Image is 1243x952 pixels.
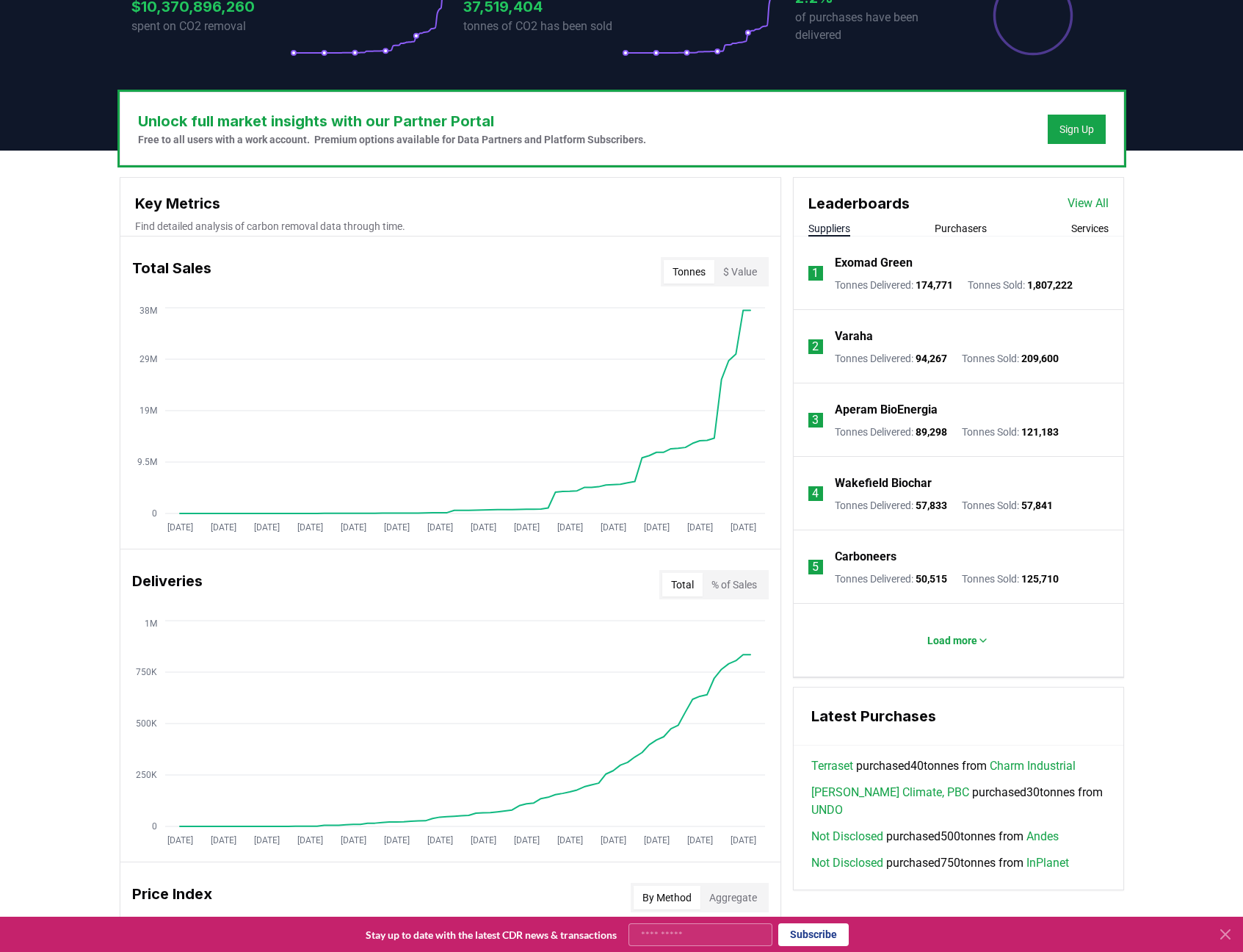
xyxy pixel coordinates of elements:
[962,498,1053,513] p: Tonnes Sold :
[812,558,819,576] p: 5
[643,522,669,533] tspan: [DATE]
[557,835,582,845] tspan: [DATE]
[835,278,953,292] p: Tonnes Delivered :
[139,405,157,416] tspan: 19M
[714,260,766,284] button: $ Value
[513,835,539,845] tspan: [DATE]
[1026,828,1059,845] a: Andes
[1026,854,1069,872] a: InPlanet
[703,573,766,596] button: % of Sales
[340,835,366,845] tspan: [DATE]
[835,401,938,419] a: Aperam BioEnergia
[962,571,1059,586] p: Tonnes Sold :
[835,328,873,345] a: Varaha
[383,835,409,845] tspan: [DATE]
[811,854,1069,872] span: purchased 750 tonnes from
[1071,221,1109,236] button: Services
[167,835,192,845] tspan: [DATE]
[962,425,1059,439] p: Tonnes Sold :
[463,18,622,35] p: tonnes of CO2 has been sold
[136,718,157,729] tspan: 500K
[664,260,714,284] button: Tonnes
[210,522,236,533] tspan: [DATE]
[340,522,366,533] tspan: [DATE]
[145,619,157,629] tspan: 1M
[131,18,290,35] p: spent on CO2 removal
[253,522,279,533] tspan: [DATE]
[795,9,954,44] p: of purchases have been delivered
[916,573,947,585] span: 50,515
[811,705,1106,727] h3: Latest Purchases
[916,426,947,438] span: 89,298
[812,264,819,282] p: 1
[1059,122,1094,137] div: Sign Up
[210,835,236,845] tspan: [DATE]
[811,757,1076,775] span: purchased 40 tonnes from
[730,522,755,533] tspan: [DATE]
[812,338,819,356] p: 2
[686,522,712,533] tspan: [DATE]
[132,883,212,912] h3: Price Index
[835,475,932,492] a: Wakefield Biochar
[600,522,626,533] tspan: [DATE]
[427,522,452,533] tspan: [DATE]
[812,411,819,429] p: 3
[136,667,157,677] tspan: 750K
[600,835,626,845] tspan: [DATE]
[835,498,947,513] p: Tonnes Delivered :
[812,485,819,502] p: 4
[167,522,192,533] tspan: [DATE]
[136,770,157,780] tspan: 250K
[1021,573,1059,585] span: 125,710
[811,828,883,845] a: Not Disclosed
[1021,353,1059,364] span: 209,600
[297,522,322,533] tspan: [DATE]
[427,835,452,845] tspan: [DATE]
[916,626,1001,655] button: Load more
[835,254,913,272] a: Exomad Green
[1021,426,1059,438] span: 121,183
[730,835,755,845] tspan: [DATE]
[135,192,766,214] h3: Key Metrics
[137,457,157,467] tspan: 9.5M
[811,757,853,775] a: Terraset
[811,801,843,819] a: UNDO
[700,886,766,909] button: Aggregate
[808,221,850,236] button: Suppliers
[808,192,910,214] h3: Leaderboards
[686,835,712,845] tspan: [DATE]
[634,886,700,909] button: By Method
[557,522,582,533] tspan: [DATE]
[470,522,496,533] tspan: [DATE]
[152,508,157,519] tspan: 0
[811,784,969,801] a: [PERSON_NAME] Climate, PBC
[132,257,211,286] h3: Total Sales
[643,835,669,845] tspan: [DATE]
[297,835,322,845] tspan: [DATE]
[835,351,947,366] p: Tonnes Delivered :
[811,828,1059,845] span: purchased 500 tonnes from
[990,757,1076,775] a: Charm Industrial
[139,354,157,364] tspan: 29M
[513,522,539,533] tspan: [DATE]
[470,835,496,845] tspan: [DATE]
[962,351,1059,366] p: Tonnes Sold :
[1048,115,1106,144] button: Sign Up
[138,132,646,147] p: Free to all users with a work account. Premium options available for Data Partners and Platform S...
[811,854,883,872] a: Not Disclosed
[1068,195,1109,212] a: View All
[662,573,703,596] button: Total
[138,110,646,132] h3: Unlock full market insights with our Partner Portal
[916,353,947,364] span: 94,267
[811,784,1106,819] span: purchased 30 tonnes from
[916,279,953,291] span: 174,771
[835,425,947,439] p: Tonnes Delivered :
[253,835,279,845] tspan: [DATE]
[132,570,203,599] h3: Deliveries
[835,548,896,566] a: Carboneers
[916,500,947,511] span: 57,833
